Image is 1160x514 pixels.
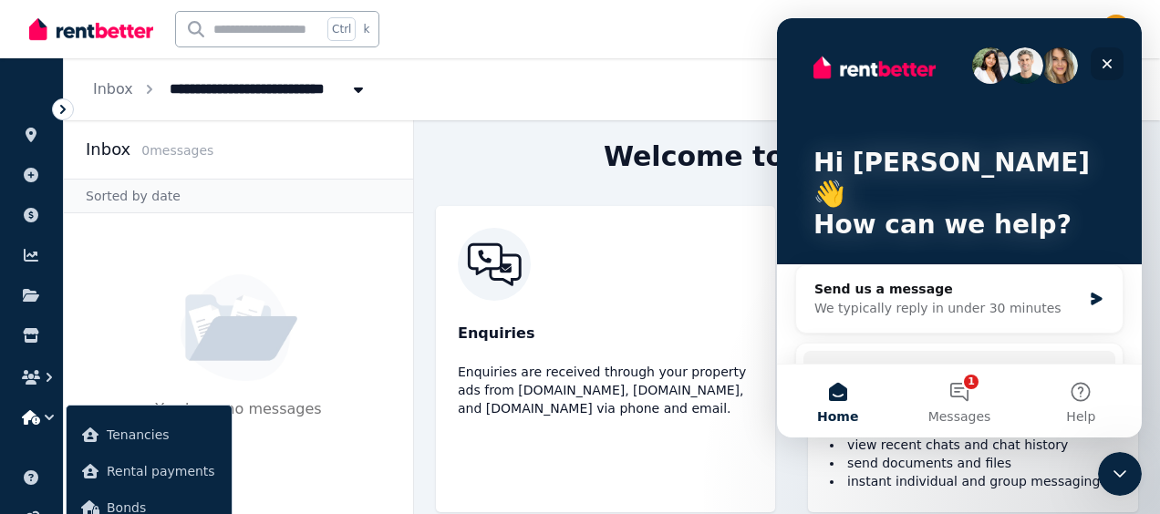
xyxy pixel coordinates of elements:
iframe: Intercom live chat [1098,452,1142,496]
p: Enquiries are received through your property ads from [DOMAIN_NAME], [DOMAIN_NAME], and [DOMAIN_N... [458,363,753,417]
a: Inbox [93,80,133,98]
span: Rental payments [107,460,217,482]
a: Rental payments [74,453,224,489]
div: Sorted by date [64,179,413,213]
img: Drew Hosie [1102,15,1131,44]
nav: Breadcrumb [64,58,397,120]
h2: Welcome to your inbox! [604,140,970,173]
span: k [363,22,369,36]
img: RentBetter [29,15,153,43]
p: You have no messages [155,398,321,453]
span: Tenancies [107,424,217,446]
span: Ctrl [327,17,356,41]
li: view recent chats and chat history [830,436,1116,454]
h2: Inbox [86,137,130,162]
li: instant individual and group messaging [830,472,1116,490]
img: RentBetter Inbox [458,228,753,301]
li: send documents and files [830,454,1116,472]
p: Enquiries [458,323,753,344]
span: 0 message s [141,143,213,158]
iframe: Intercom live chat [777,18,1142,437]
a: Tenancies [74,416,224,453]
img: No Message Available [181,274,297,382]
